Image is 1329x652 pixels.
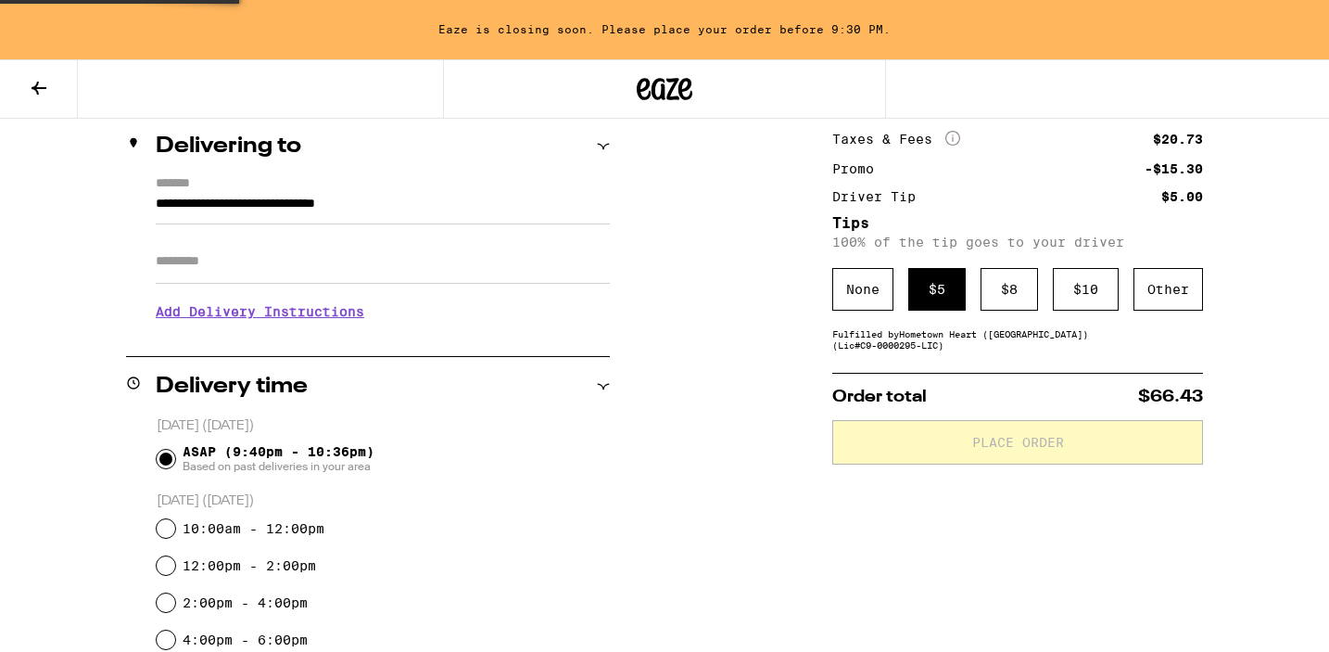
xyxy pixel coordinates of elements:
[832,420,1203,465] button: Place Order
[1161,190,1203,203] div: $5.00
[908,268,966,311] div: $ 5
[183,444,374,474] span: ASAP (9:40pm - 10:36pm)
[157,417,610,435] p: [DATE] ([DATE])
[832,190,929,203] div: Driver Tip
[1133,268,1203,311] div: Other
[1053,268,1119,311] div: $ 10
[156,376,308,398] h2: Delivery time
[832,162,887,175] div: Promo
[1145,162,1203,175] div: -$15.30
[972,436,1064,449] span: Place Order
[832,216,1203,231] h5: Tips
[1138,389,1203,405] span: $66.43
[183,595,308,610] label: 2:00pm - 4:00pm
[1153,133,1203,146] div: $20.73
[156,333,610,348] p: We'll contact you at [PHONE_NUMBER] when we arrive
[157,492,610,510] p: [DATE] ([DATE])
[832,131,960,147] div: Taxes & Fees
[183,521,324,536] label: 10:00am - 12:00pm
[156,135,301,158] h2: Delivering to
[183,459,374,474] span: Based on past deliveries in your area
[183,633,308,647] label: 4:00pm - 6:00pm
[832,235,1203,249] p: 100% of the tip goes to your driver
[832,389,927,405] span: Order total
[11,13,133,28] span: Hi. Need any help?
[832,268,893,311] div: None
[183,558,316,573] label: 12:00pm - 2:00pm
[981,268,1038,311] div: $ 8
[832,328,1203,351] div: Fulfilled by Hometown Heart ([GEOGRAPHIC_DATA]) (Lic# C9-0000295-LIC )
[156,290,610,333] h3: Add Delivery Instructions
